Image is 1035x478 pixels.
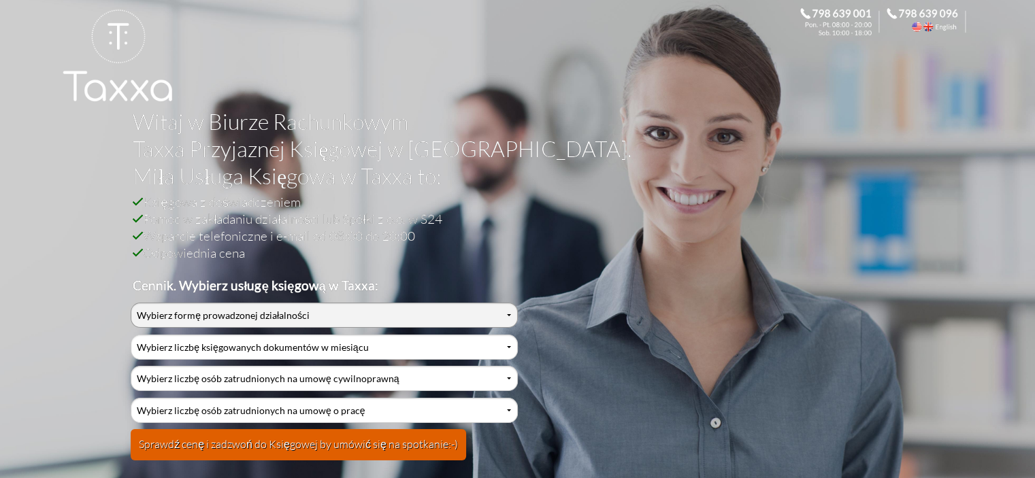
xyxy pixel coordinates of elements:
b: Cennik. Wybierz usługę księgową w Taxxa: [133,277,378,293]
h2: Księgowa z doświadczeniem Pomoc w zakładaniu działalności lub Spółki z o.o. w S24 Wsparcie telefo... [133,193,891,294]
h1: Witaj w Biurze Rachunkowym Taxxa Przyjaznej Księgowej w [GEOGRAPHIC_DATA]. Miła Usługa Księgowa w... [133,108,891,193]
div: Zadzwoń do Księgowej. 798 639 001 [800,8,887,35]
button: Sprawdź cenę i zadzwoń do Księgowej by umówić się na spotkanie:-) [131,429,466,460]
div: Cennik Usług Księgowych Przyjaznej Księgowej w Biurze Rachunkowym Taxxa [131,303,517,469]
div: Call the Accountant. 798 639 096 [887,8,973,35]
